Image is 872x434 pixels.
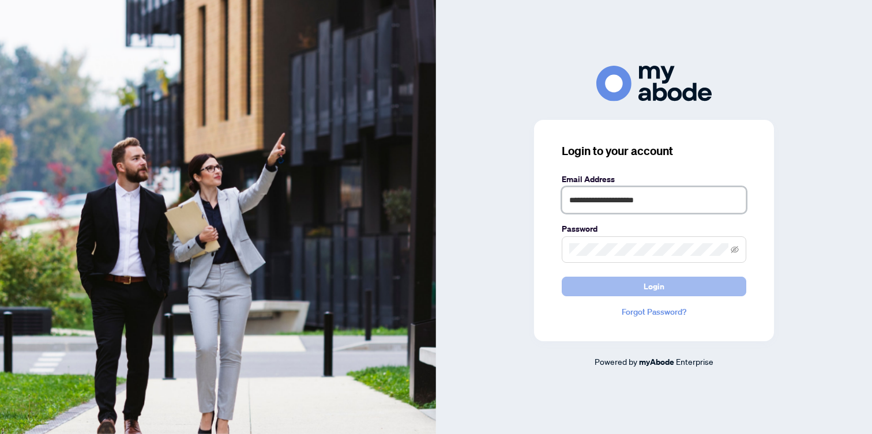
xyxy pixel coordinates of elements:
[731,246,739,254] span: eye-invisible
[562,143,746,159] h3: Login to your account
[562,222,746,235] label: Password
[639,356,674,368] a: myAbode
[676,356,713,367] span: Enterprise
[596,66,712,101] img: ma-logo
[644,277,664,296] span: Login
[562,305,746,318] a: Forgot Password?
[562,173,746,186] label: Email Address
[595,356,637,367] span: Powered by
[562,277,746,296] button: Login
